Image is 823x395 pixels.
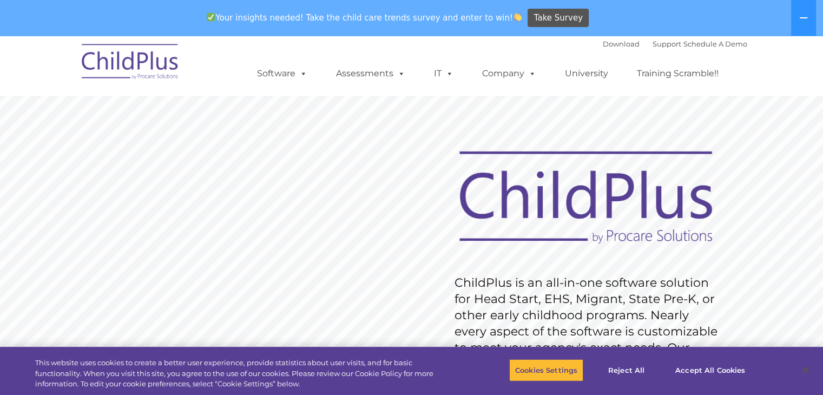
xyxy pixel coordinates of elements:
[794,358,818,382] button: Close
[325,63,416,84] a: Assessments
[423,63,464,84] a: IT
[509,359,583,381] button: Cookies Settings
[528,9,589,28] a: Take Survey
[669,359,751,381] button: Accept All Cookies
[534,9,583,28] span: Take Survey
[455,275,723,389] rs-layer: ChildPlus is an all-in-one software solution for Head Start, EHS, Migrant, State Pre-K, or other ...
[246,63,318,84] a: Software
[683,40,747,48] a: Schedule A Demo
[603,40,640,48] a: Download
[207,13,215,21] img: ✅
[592,359,660,381] button: Reject All
[513,13,522,21] img: 👏
[603,40,747,48] font: |
[554,63,619,84] a: University
[626,63,729,84] a: Training Scramble!!
[35,358,453,390] div: This website uses cookies to create a better user experience, provide statistics about user visit...
[76,36,185,90] img: ChildPlus by Procare Solutions
[471,63,547,84] a: Company
[202,7,526,28] span: Your insights needed! Take the child care trends survey and enter to win!
[653,40,681,48] a: Support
